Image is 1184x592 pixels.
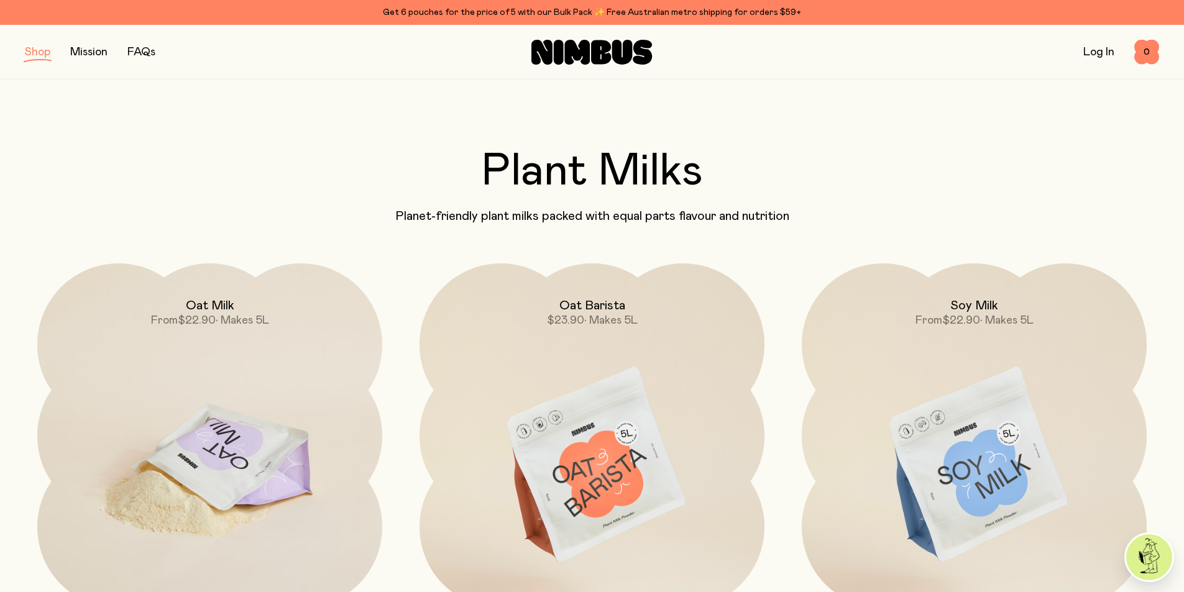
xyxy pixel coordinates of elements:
[25,149,1159,194] h2: Plant Milks
[186,298,234,313] h2: Oat Milk
[25,209,1159,224] p: Planet-friendly plant milks packed with equal parts flavour and nutrition
[178,315,216,326] span: $22.90
[942,315,980,326] span: $22.90
[584,315,638,326] span: • Makes 5L
[151,315,178,326] span: From
[559,298,625,313] h2: Oat Barista
[216,315,269,326] span: • Makes 5L
[127,47,155,58] a: FAQs
[1083,47,1114,58] a: Log In
[916,315,942,326] span: From
[980,315,1034,326] span: • Makes 5L
[950,298,998,313] h2: Soy Milk
[547,315,584,326] span: $23.90
[1134,40,1159,65] button: 0
[25,5,1159,20] div: Get 6 pouches for the price of 5 with our Bulk Pack ✨ Free Australian metro shipping for orders $59+
[70,47,108,58] a: Mission
[1126,534,1172,580] img: agent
